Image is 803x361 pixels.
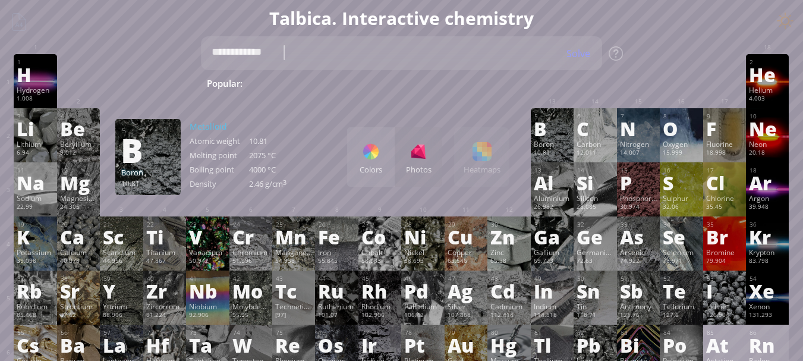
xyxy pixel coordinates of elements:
div: Na [17,173,53,192]
div: Scandium [103,247,140,257]
div: Silicon [577,193,613,203]
div: 22 [147,221,183,228]
span: H SO + NaOH [414,76,489,90]
div: 82 [577,329,613,337]
div: 8 [663,112,700,120]
div: Boron [121,167,175,178]
div: Co [361,227,398,246]
div: Te [663,281,700,300]
div: 47 [448,275,484,282]
div: 84 [663,329,700,337]
div: Ni [404,227,441,246]
div: Br [706,227,743,246]
div: Popular: [207,76,251,92]
div: 9 [707,112,743,120]
div: Al [534,173,571,192]
div: Boiling point [190,164,249,175]
div: 3 [17,112,53,120]
div: Xenon [749,302,786,311]
div: Nb [189,281,226,300]
div: 79 [448,329,484,337]
div: 26 [319,221,355,228]
div: C [577,119,613,138]
div: Rn [749,335,786,354]
div: 47.867 [146,257,183,266]
div: Ti [146,227,183,246]
div: 56 [61,329,97,337]
div: 28 [405,221,441,228]
div: Sodium [17,193,53,203]
div: 95.95 [232,311,269,321]
div: 74 [233,329,269,337]
div: Pb [577,335,613,354]
div: Ca [60,227,97,246]
div: Pd [404,281,441,300]
div: 36 [750,221,786,228]
div: 57 [103,329,140,337]
div: Chromium [232,247,269,257]
div: 10.81 [534,149,571,158]
div: 48 [491,275,527,282]
div: Ba [60,335,97,354]
div: Oxygen [663,139,700,149]
div: 51.996 [232,257,269,266]
div: Selenium [663,247,700,257]
div: Os [318,335,355,354]
div: B [121,140,174,159]
div: Cr [232,227,269,246]
div: 27 [362,221,398,228]
div: 114.818 [534,311,571,321]
div: 18.998 [706,149,743,158]
div: 10.81 [249,136,308,146]
div: 127.6 [663,311,700,321]
div: Nitrogen [620,139,657,149]
div: 30.974 [620,203,657,212]
div: Cadmium [490,302,527,311]
div: Rhodium [361,302,398,311]
div: 20 [61,221,97,228]
div: 28.085 [577,203,613,212]
div: 10.81 [121,178,175,188]
div: 4 [61,112,97,120]
span: Methane [493,76,544,90]
div: Zirconium [146,302,183,311]
sub: 2 [428,83,432,91]
div: 78 [405,329,441,337]
div: 25 [276,221,312,228]
div: 39.098 [17,257,53,266]
div: Ga [534,227,571,246]
div: 29 [448,221,484,228]
div: 15.999 [663,149,700,158]
div: 85.468 [17,311,53,321]
div: Lithium [17,139,53,149]
div: Helium [749,85,786,95]
div: Ta [189,335,226,354]
div: 6.94 [17,149,53,158]
div: 41 [190,275,226,282]
div: 112.414 [490,311,527,321]
div: I [706,281,743,300]
div: 33 [621,221,657,228]
div: Sn [577,281,613,300]
div: Re [275,335,312,354]
div: Pt [404,335,441,354]
div: Strontium [60,302,97,311]
div: 85 [707,329,743,337]
div: Tin [577,302,613,311]
div: 74.922 [620,257,657,266]
div: 83.798 [749,257,786,266]
div: 30 [491,221,527,228]
div: Zn [490,227,527,246]
div: Krypton [749,247,786,257]
div: Carbon [577,139,613,149]
div: K [17,227,53,246]
div: 75 [276,329,312,337]
div: 45 [362,275,398,282]
span: H O [296,76,329,90]
div: Iron [318,247,355,257]
div: 54.938 [275,257,312,266]
div: 50.942 [189,257,226,266]
div: 1 [17,58,53,66]
div: 43 [276,275,312,282]
div: Nickel [404,247,441,257]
